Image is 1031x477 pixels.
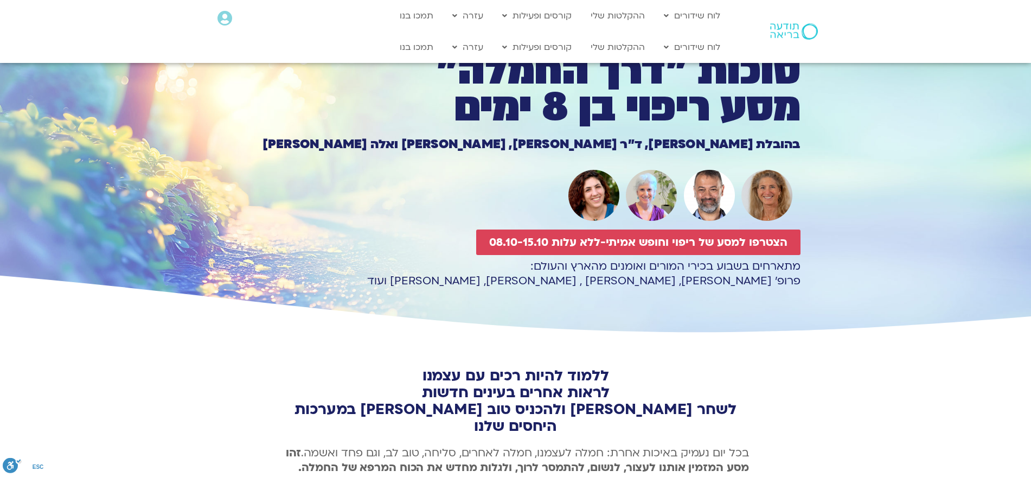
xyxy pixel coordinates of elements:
[658,37,726,58] a: לוח שידורים
[394,5,439,26] a: תמכו בנו
[447,37,489,58] a: עזרה
[447,5,489,26] a: עזרה
[497,37,577,58] a: קורסים ופעילות
[497,5,577,26] a: קורסים ופעילות
[585,37,650,58] a: ההקלטות שלי
[394,37,439,58] a: תמכו בנו
[231,259,801,288] p: מתארחים בשבוע בכירי המורים ואומנים מהארץ והעולם: פרופ׳ [PERSON_NAME], [PERSON_NAME] , [PERSON_NAM...
[658,5,726,26] a: לוח שידורים
[770,23,818,40] img: תודעה בריאה
[283,367,749,435] h2: ללמוד להיות רכים עם עצמנו לראות אחרים בעינים חדשות לשחר [PERSON_NAME] ולהכניס טוב [PERSON_NAME] ב...
[476,230,801,255] a: הצטרפו למסע של ריפוי וחופש אמיתי-ללא עלות 08.10-15.10
[585,5,650,26] a: ההקלטות שלי
[231,53,801,126] h1: סוכות ״דרך החמלה״ מסע ריפוי בן 8 ימים
[489,236,787,249] span: הצטרפו למסע של ריפוי וחופש אמיתי-ללא עלות 08.10-15.10
[231,138,801,150] h1: בהובלת [PERSON_NAME], ד״ר [PERSON_NAME], [PERSON_NAME] ואלה [PERSON_NAME]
